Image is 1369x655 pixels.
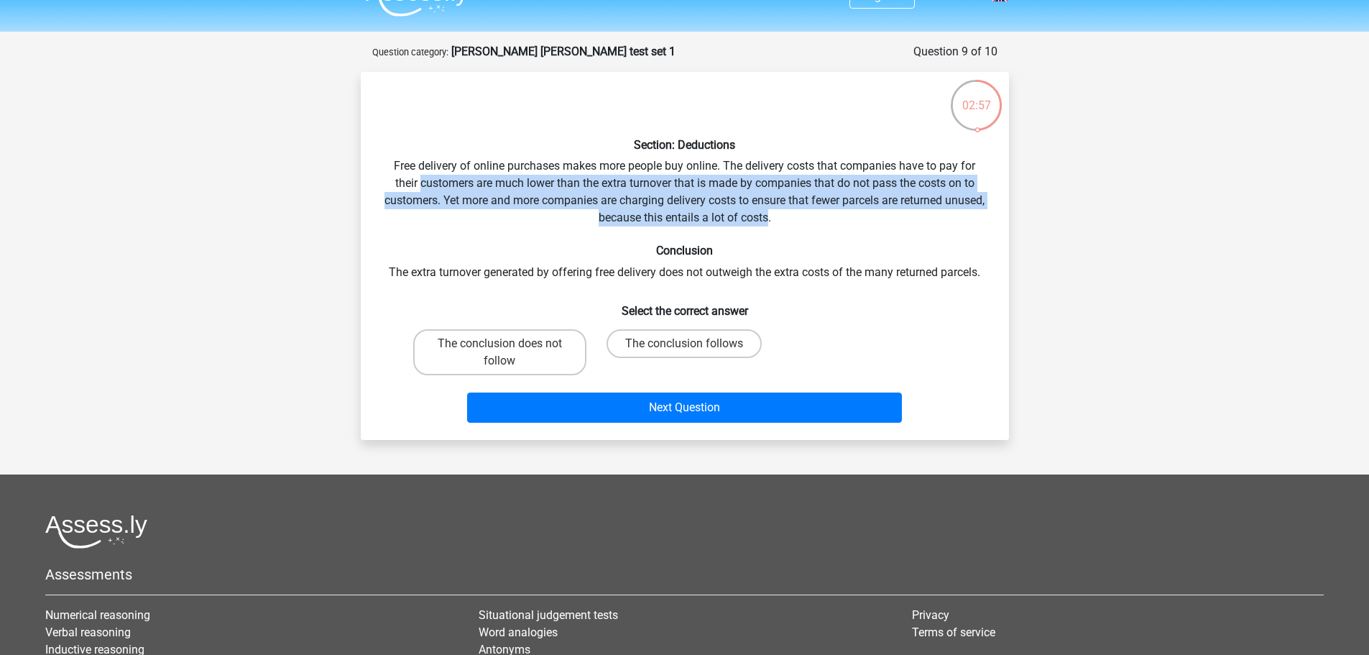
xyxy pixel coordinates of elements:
[913,43,997,60] div: Question 9 of 10
[45,566,1324,583] h5: Assessments
[372,47,448,58] small: Question category:
[607,329,762,358] label: The conclusion follows
[912,608,949,622] a: Privacy
[949,78,1003,114] div: 02:57
[384,138,986,152] h6: Section: Deductions
[479,608,618,622] a: Situational judgement tests
[384,244,986,257] h6: Conclusion
[467,393,902,423] button: Next Question
[367,83,1003,429] div: Free delivery of online purchases makes more people buy online. The delivery costs that companies...
[45,515,147,549] img: Assessly logo
[451,45,676,58] strong: [PERSON_NAME] [PERSON_NAME] test set 1
[45,626,131,639] a: Verbal reasoning
[413,329,586,375] label: The conclusion does not follow
[479,626,558,639] a: Word analogies
[384,293,986,318] h6: Select the correct answer
[45,608,150,622] a: Numerical reasoning
[912,626,995,639] a: Terms of service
